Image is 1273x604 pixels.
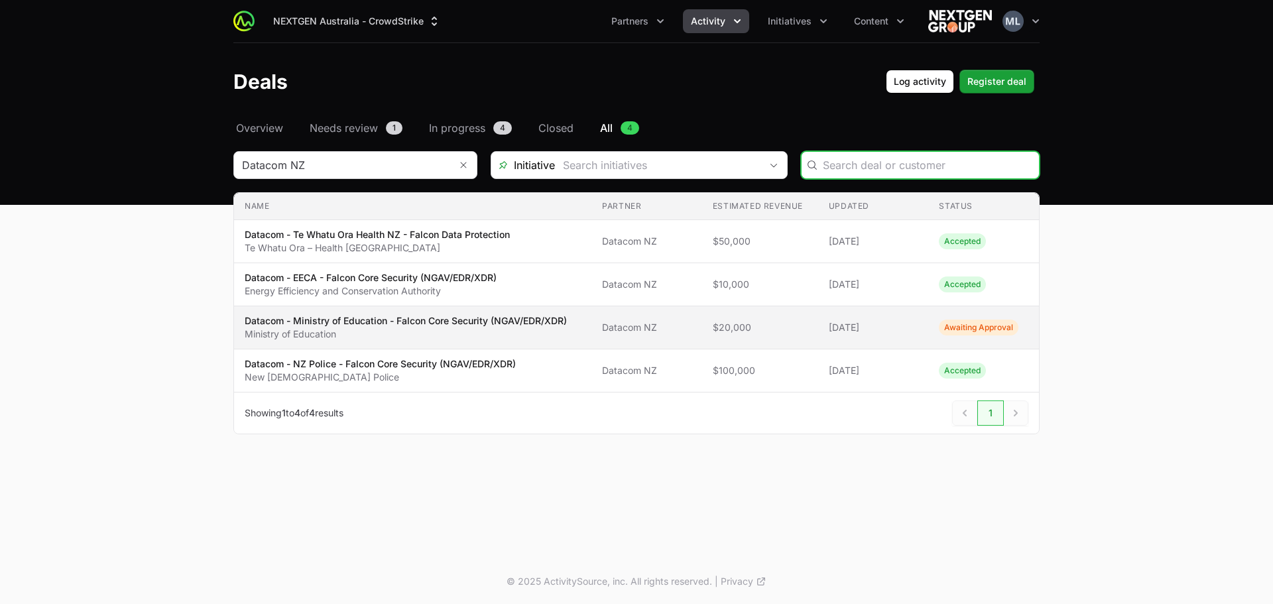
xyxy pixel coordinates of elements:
[886,70,954,93] button: Log activity
[846,9,912,33] button: Content
[823,157,1031,173] input: Search deal or customer
[265,9,449,33] button: NEXTGEN Australia - CrowdStrike
[691,15,725,28] span: Activity
[713,321,808,334] span: $20,000
[721,575,766,588] a: Privacy
[294,407,300,418] span: 4
[977,400,1004,426] span: 1
[426,120,515,136] a: In progress4
[894,74,946,90] span: Log activity
[450,152,477,178] button: Remove
[491,157,555,173] span: Initiative
[591,193,702,220] th: Partner
[602,278,692,291] span: Datacom NZ
[967,74,1026,90] span: Register deal
[233,11,255,32] img: ActivitySource
[886,70,1034,93] div: Primary actions
[621,121,639,135] span: 4
[713,364,808,377] span: $100,000
[307,120,405,136] a: Needs review1
[713,235,808,248] span: $50,000
[234,152,450,178] input: Search partner
[507,575,712,588] p: © 2025 ActivitySource, inc. All rights reserved.
[597,120,642,136] a: All4
[602,235,692,248] span: Datacom NZ
[602,364,692,377] span: Datacom NZ
[715,575,718,588] span: |
[760,152,787,178] div: Open
[429,120,485,136] span: In progress
[233,120,1040,136] nav: Deals navigation
[959,70,1034,93] button: Register deal
[233,151,1040,434] section: Deals Filters
[265,9,449,33] div: Supplier switch menu
[245,228,510,241] p: Datacom - Te Whatu Ora Health NZ - Falcon Data Protection
[768,15,812,28] span: Initiatives
[600,120,613,136] span: All
[846,9,912,33] div: Content menu
[854,15,888,28] span: Content
[603,9,672,33] div: Partners menu
[760,9,835,33] div: Initiatives menu
[245,271,497,284] p: Datacom - EECA - Falcon Core Security (NGAV/EDR/XDR)
[245,371,516,384] p: New [DEMOGRAPHIC_DATA] Police
[245,241,510,255] p: Te Whatu Ora – Health [GEOGRAPHIC_DATA]
[702,193,818,220] th: Estimated revenue
[603,9,672,33] button: Partners
[255,9,912,33] div: Main navigation
[245,314,567,328] p: Datacom - Ministry of Education - Falcon Core Security (NGAV/EDR/XDR)
[602,321,692,334] span: Datacom NZ
[683,9,749,33] button: Activity
[1002,11,1024,32] img: Mustafa Larki
[493,121,512,135] span: 4
[309,407,315,418] span: 4
[538,120,574,136] span: Closed
[555,152,760,178] input: Search initiatives
[928,193,1039,220] th: Status
[236,120,283,136] span: Overview
[233,120,286,136] a: Overview
[234,193,591,220] th: Name
[829,321,918,334] span: [DATE]
[245,328,567,341] p: Ministry of Education
[310,120,378,136] span: Needs review
[245,357,516,371] p: Datacom - NZ Police - Falcon Core Security (NGAV/EDR/XDR)
[233,70,288,93] h1: Deals
[386,121,402,135] span: 1
[818,193,929,220] th: Updated
[245,284,497,298] p: Energy Efficiency and Conservation Authority
[683,9,749,33] div: Activity menu
[611,15,648,28] span: Partners
[713,278,808,291] span: $10,000
[829,364,918,377] span: [DATE]
[928,8,992,34] img: NEXTGEN Australia
[536,120,576,136] a: Closed
[760,9,835,33] button: Initiatives
[282,407,286,418] span: 1
[829,278,918,291] span: [DATE]
[245,406,343,420] p: Showing to of results
[829,235,918,248] span: [DATE]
